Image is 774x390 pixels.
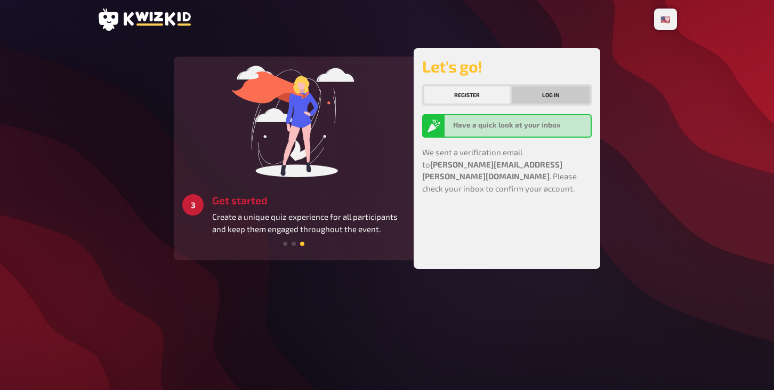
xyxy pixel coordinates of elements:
img: start [214,65,374,177]
button: Register [424,86,510,104]
strong: [PERSON_NAME][EMAIL_ADDRESS][PERSON_NAME][DOMAIN_NAME] [422,160,562,181]
li: 🇺🇸 [656,11,675,28]
b: Have a quick look at your inbox [453,121,561,129]
h2: Let's go! [422,57,592,76]
button: Log in [512,86,590,104]
p: Create a unique quiz experience for all participants and keep them engaged throughout the event. [212,211,405,235]
h3: Get started [212,194,405,206]
div: 3 [182,194,204,216]
p: We sent a verification email to . Please check your inbox to confirm your account. [422,146,592,194]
